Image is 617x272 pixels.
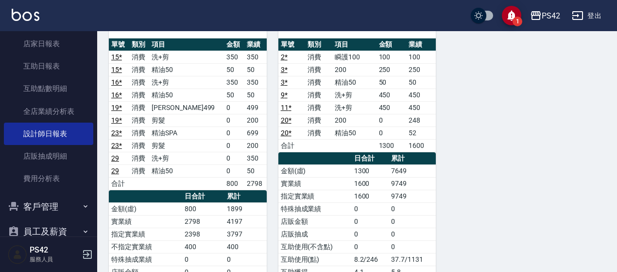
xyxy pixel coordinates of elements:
[332,38,377,51] th: 項目
[224,152,244,164] td: 0
[149,164,224,177] td: 精油50
[332,127,377,139] td: 精油50
[332,51,377,63] td: 瞬護100
[352,152,389,165] th: 日合計
[305,51,332,63] td: 消費
[129,89,150,101] td: 消費
[406,76,436,89] td: 50
[244,76,267,89] td: 350
[332,89,377,101] td: 洗+剪
[224,114,244,127] td: 0
[406,114,436,127] td: 248
[244,101,267,114] td: 499
[389,164,436,177] td: 7649
[129,51,150,63] td: 消費
[109,215,182,228] td: 實業績
[406,101,436,114] td: 450
[30,245,79,255] h5: PS42
[224,38,244,51] th: 金額
[278,177,352,190] td: 實業績
[30,255,79,264] p: 服務人員
[352,190,389,202] td: 1600
[149,114,224,127] td: 剪髮
[244,139,267,152] td: 200
[352,240,389,253] td: 0
[377,114,406,127] td: 0
[149,51,224,63] td: 洗+剪
[352,202,389,215] td: 0
[278,164,352,177] td: 金額(虛)
[278,38,436,152] table: a dense table
[305,38,332,51] th: 類別
[224,177,244,190] td: 800
[129,127,150,139] td: 消費
[224,89,244,101] td: 50
[305,127,332,139] td: 消費
[4,219,93,244] button: 員工及薪資
[182,190,224,203] th: 日合計
[149,63,224,76] td: 精油50
[244,177,267,190] td: 2798
[502,6,521,25] button: save
[224,164,244,177] td: 0
[224,240,267,253] td: 400
[352,177,389,190] td: 1600
[278,240,352,253] td: 互助使用(不含點)
[377,89,406,101] td: 450
[129,164,150,177] td: 消費
[377,51,406,63] td: 100
[109,228,182,240] td: 指定實業績
[389,152,436,165] th: 累計
[244,63,267,76] td: 50
[244,38,267,51] th: 業績
[352,253,389,266] td: 8.2/246
[111,154,119,162] a: 29
[352,228,389,240] td: 0
[149,38,224,51] th: 項目
[377,101,406,114] td: 450
[278,253,352,266] td: 互助使用(點)
[182,228,224,240] td: 2398
[244,127,267,139] td: 699
[224,127,244,139] td: 0
[389,240,436,253] td: 0
[305,63,332,76] td: 消費
[568,7,605,25] button: 登出
[278,38,306,51] th: 單號
[129,101,150,114] td: 消費
[377,127,406,139] td: 0
[12,9,39,21] img: Logo
[244,114,267,127] td: 200
[109,177,129,190] td: 合計
[129,152,150,164] td: 消費
[129,114,150,127] td: 消費
[332,63,377,76] td: 200
[278,215,352,228] td: 店販金額
[109,240,182,253] td: 不指定實業績
[406,127,436,139] td: 52
[109,38,267,190] table: a dense table
[4,77,93,100] a: 互助點數明細
[129,76,150,89] td: 消費
[149,101,224,114] td: [PERSON_NAME]499
[224,190,267,203] th: 累計
[4,194,93,219] button: 客戶管理
[111,167,119,175] a: 29
[332,101,377,114] td: 洗+剪
[389,202,436,215] td: 0
[224,228,267,240] td: 3797
[377,76,406,89] td: 50
[4,100,93,123] a: 全店業績分析表
[8,245,27,264] img: Person
[406,89,436,101] td: 450
[377,63,406,76] td: 250
[109,38,129,51] th: 單號
[389,228,436,240] td: 0
[244,164,267,177] td: 50
[389,177,436,190] td: 9749
[224,139,244,152] td: 0
[305,89,332,101] td: 消費
[224,202,267,215] td: 1899
[244,89,267,101] td: 50
[4,33,93,55] a: 店家日報表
